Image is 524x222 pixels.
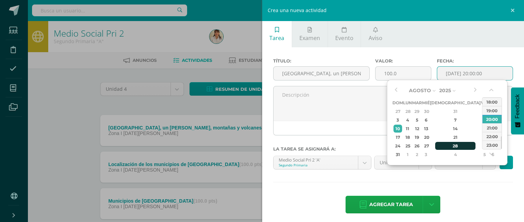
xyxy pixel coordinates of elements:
a: Medio Social Pri 2 'A'Segundo Primaria [274,156,371,169]
div: 18:00 [482,97,502,106]
div: 24 [393,142,402,150]
div: 28 [435,142,476,150]
th: Lun [403,98,412,107]
div: 20:00 [482,115,502,123]
a: Evento [328,21,361,47]
div: 4 [404,116,411,124]
div: 1 [481,107,487,115]
div: 27 [423,142,429,150]
span: Unidad 4 [380,156,413,169]
div: 26 [413,142,421,150]
div: 1 [404,151,411,158]
label: Valor: [375,58,431,64]
label: Título: [273,58,370,64]
div: 22 [481,133,487,141]
th: Mié [422,98,430,107]
div: 17 [393,133,402,141]
th: Dom [392,98,403,107]
div: 13 [423,125,429,133]
div: 21:00 [482,123,502,132]
div: 6 [423,116,429,124]
span: Agosto [409,87,431,94]
div: 30 [423,107,429,115]
div: 19 [413,133,421,141]
span: Examen [299,34,320,42]
div: 8 [481,116,487,124]
input: Título [274,67,370,80]
button: Feedback - Mostrar encuesta [511,87,524,134]
div: 11 [404,125,411,133]
span: 2025 [439,87,451,94]
div: 14 [435,125,476,133]
th: Vie [481,98,489,107]
div: 2 [413,151,421,158]
th: [DEMOGRAPHIC_DATA] [430,98,481,107]
div: 5 [481,151,487,158]
div: 5 [413,116,421,124]
div: Medio Social Pri 2 'A' [279,156,353,163]
div: 23:00 [482,141,502,149]
div: 27 [393,107,402,115]
div: 3 [393,116,402,124]
div: 21 [435,133,476,141]
label: La tarea se asignará a: [273,146,513,152]
input: Fecha de entrega [437,67,513,80]
div: 12 [413,125,421,133]
div: 10 [393,125,402,133]
div: 25 [404,142,411,150]
th: Mar [412,98,422,107]
div: 29 [481,142,487,150]
a: Tarea [262,21,292,47]
div: 31 [393,151,402,158]
span: Tarea [269,34,284,42]
div: 18 [404,133,411,141]
div: 3 [423,151,429,158]
div: 31 [435,107,476,115]
input: Puntos máximos [376,67,431,80]
span: Agregar tarea [369,196,413,213]
span: Feedback [514,94,521,118]
div: 4 [435,151,476,158]
label: Fecha: [437,58,513,64]
a: Examen [292,21,328,47]
div: 7 [435,116,476,124]
span: Aviso [369,34,382,42]
div: 22:00 [482,132,502,141]
div: 15 [481,125,487,133]
div: 19:00 [482,106,502,115]
div: Segundo Primaria [279,163,353,167]
div: 29 [413,107,421,115]
a: Unidad 4 [374,156,432,169]
a: Aviso [361,21,390,47]
div: 28 [404,107,411,115]
div: 20 [423,133,429,141]
span: Evento [335,34,353,42]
